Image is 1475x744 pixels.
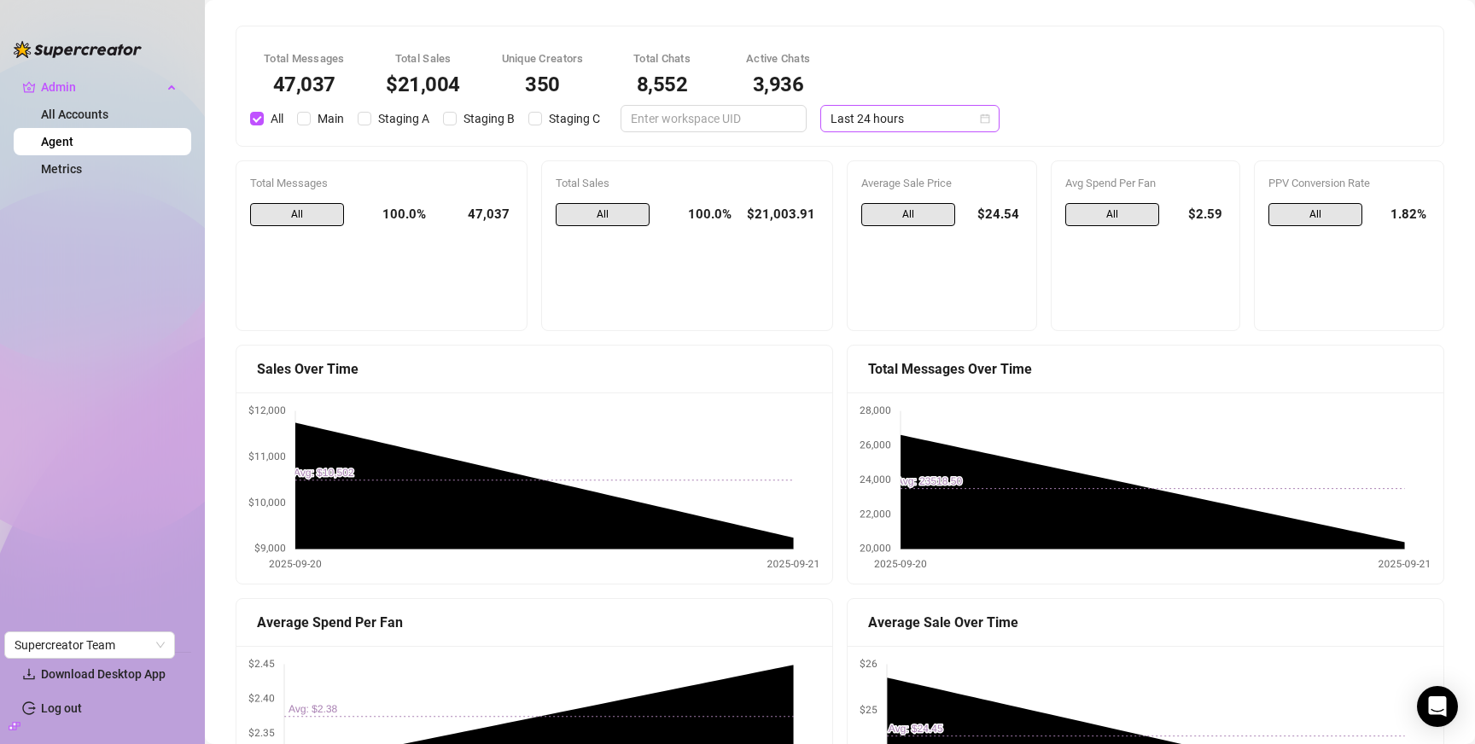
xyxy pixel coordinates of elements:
[556,203,650,227] span: All
[41,162,82,176] a: Metrics
[556,175,819,192] div: Total Sales
[250,175,513,192] div: Total Messages
[371,109,436,128] span: Staging A
[542,109,607,128] span: Staging C
[257,358,812,380] div: Sales Over Time
[41,73,162,101] span: Admin
[663,203,732,227] div: 100.0%
[264,109,290,128] span: All
[868,612,1423,633] div: Average Sale Over Time
[745,203,819,227] div: $21,003.91
[741,50,816,67] div: Active Chats
[625,74,700,95] div: 8,552
[250,203,344,227] span: All
[264,74,345,95] div: 47,037
[861,203,955,227] span: All
[41,135,73,148] a: Agent
[1376,203,1430,227] div: 1.82%
[15,632,165,658] span: Supercreator Team
[41,108,108,121] a: All Accounts
[386,50,461,67] div: Total Sales
[386,74,461,95] div: $21,004
[440,203,513,227] div: 47,037
[9,720,20,732] span: build
[861,175,1023,192] div: Average Sale Price
[311,109,351,128] span: Main
[502,50,584,67] div: Unique Creators
[502,74,584,95] div: 350
[22,667,36,681] span: download
[358,203,426,227] div: 100.0%
[980,113,990,124] span: calendar
[1268,203,1362,227] span: All
[14,41,142,58] img: logo-BBDzfeDw.svg
[625,50,700,67] div: Total Chats
[1417,686,1458,727] div: Open Intercom Messenger
[41,667,166,681] span: Download Desktop App
[457,109,522,128] span: Staging B
[1065,203,1159,227] span: All
[969,203,1023,227] div: $24.54
[22,80,36,94] span: crown
[868,358,1423,380] div: Total Messages Over Time
[1065,175,1227,192] div: Avg Spend Per Fan
[1173,203,1227,227] div: $2.59
[1268,175,1430,192] div: PPV Conversion Rate
[741,74,816,95] div: 3,936
[41,701,82,715] a: Log out
[831,106,989,131] span: Last 24 hours
[257,612,812,633] div: Average Spend Per Fan
[631,109,783,128] input: Enter workspace UID
[264,50,345,67] div: Total Messages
